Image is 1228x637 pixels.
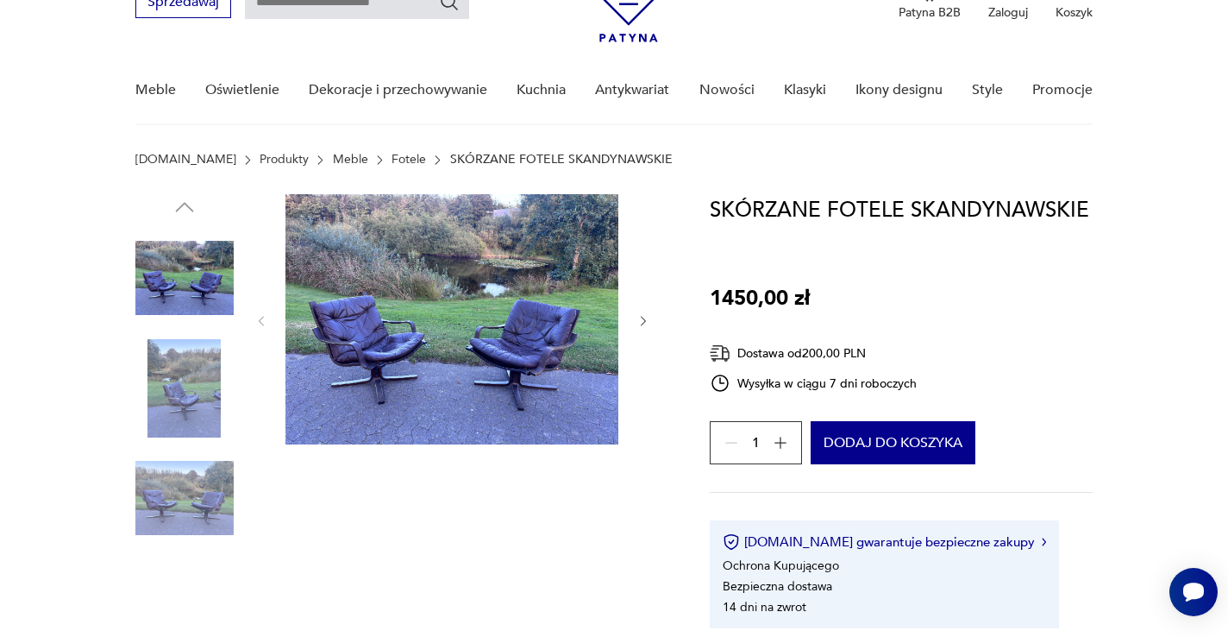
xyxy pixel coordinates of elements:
li: Ochrona Kupującego [723,558,839,574]
a: Kuchnia [517,57,566,123]
img: Zdjęcie produktu SKÓRZANE FOTELE SKANDYNAWSKIE [285,194,618,445]
img: Zdjęcie produktu SKÓRZANE FOTELE SKANDYNAWSKIE [135,449,234,547]
button: Dodaj do koszyka [811,421,975,464]
img: Ikona dostawy [710,343,730,364]
img: Ikona certyfikatu [723,533,740,551]
a: Dekoracje i przechowywanie [309,57,487,123]
p: SKÓRZANE FOTELE SKANDYNAWSKIE [450,153,673,167]
div: Dostawa od 200,00 PLN [710,343,917,364]
img: Zdjęcie produktu SKÓRZANE FOTELE SKANDYNAWSKIE [135,339,234,438]
a: Style [972,57,1003,123]
a: Produkty [260,153,309,167]
a: Promocje [1032,57,1093,123]
p: Patyna B2B [899,4,961,21]
a: Antykwariat [595,57,669,123]
a: Fotele [392,153,426,167]
a: Nowości [699,57,755,123]
iframe: Smartsupp widget button [1169,568,1218,616]
p: Koszyk [1056,4,1093,21]
p: 1450,00 zł [710,282,810,315]
button: [DOMAIN_NAME] gwarantuje bezpieczne zakupy [723,533,1046,551]
a: Meble [135,57,176,123]
span: 1 [752,438,760,449]
a: [DOMAIN_NAME] [135,153,236,167]
p: Zaloguj [988,4,1028,21]
a: Ikony designu [855,57,943,123]
img: Ikona strzałki w prawo [1042,538,1047,546]
a: Oświetlenie [205,57,279,123]
div: Wysyłka w ciągu 7 dni roboczych [710,373,917,394]
a: Klasyki [784,57,826,123]
li: 14 dni na zwrot [723,599,806,615]
li: Bezpieczna dostawa [723,578,832,595]
a: Meble [333,153,368,167]
h1: SKÓRZANE FOTELE SKANDYNAWSKIE [710,194,1089,227]
img: Zdjęcie produktu SKÓRZANE FOTELE SKANDYNAWSKIE [135,229,234,327]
